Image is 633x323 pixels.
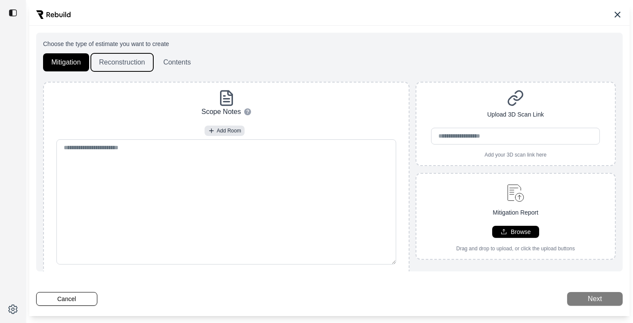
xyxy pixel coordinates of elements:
[487,110,544,119] p: Upload 3D Scan Link
[43,53,89,71] button: Mitigation
[246,108,249,115] span: ?
[36,10,71,19] img: Rebuild
[155,53,199,71] button: Contents
[205,126,245,136] button: Add Room
[511,228,531,236] p: Browse
[43,40,616,48] p: Choose the type of estimate you want to create
[217,127,241,134] span: Add Room
[9,9,17,17] img: toggle sidebar
[503,181,528,205] img: upload-document.svg
[456,245,575,252] p: Drag and drop to upload, or click the upload buttons
[36,292,97,306] button: Cancel
[484,151,546,158] p: Add your 3D scan link here
[493,208,538,217] p: Mitigation Report
[492,226,539,238] button: Browse
[91,53,153,71] button: Reconstruction
[202,107,241,117] p: Scope Notes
